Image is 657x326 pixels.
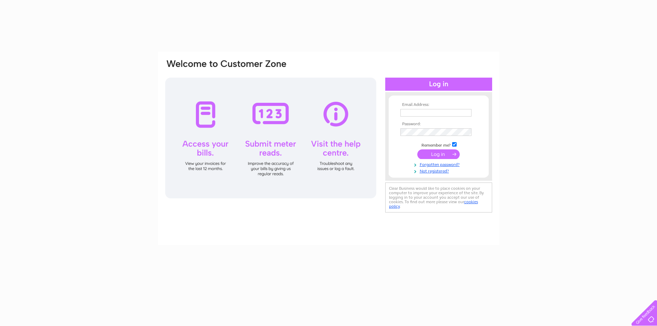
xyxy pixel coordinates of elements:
[385,182,492,213] div: Clear Business would like to place cookies on your computer to improve your experience of the sit...
[417,149,460,159] input: Submit
[399,122,479,127] th: Password:
[399,102,479,107] th: Email Address:
[400,167,479,174] a: Not registered?
[400,161,479,167] a: Forgotten password?
[399,141,479,148] td: Remember me?
[389,199,478,209] a: cookies policy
